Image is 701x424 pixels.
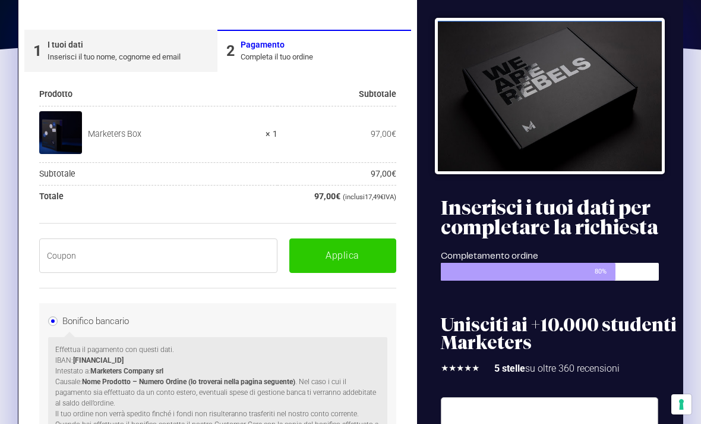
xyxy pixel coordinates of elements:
[289,238,396,273] button: Applica
[62,316,129,326] label: Bonifico bancario
[343,193,396,201] small: (inclusi IVA)
[441,316,677,352] h2: Unisciti ai +10.000 studenti Marketers
[55,409,380,419] p: Il tuo ordine non verrà spedito finché i fondi non risulteranno trasferiti nel nostro conto corre...
[595,263,615,281] span: 80%
[33,40,42,62] div: 1
[266,128,277,140] strong: × 1
[39,238,277,273] input: Coupon
[241,39,313,51] div: Pagamento
[39,186,277,209] th: Totale
[82,378,295,386] strong: Nome Prodotto – Numero Ordine (lo troverai nella pagina seguente)
[39,84,277,106] th: Prodotto
[217,30,411,72] a: 2PagamentoCompleta il tuo ordine
[88,128,258,140] div: Marketers Box
[671,394,691,414] button: Le tue preferenze relative al consenso per le tecnologie di tracciamento
[39,111,82,154] img: Marketers Box
[380,193,384,201] span: €
[55,344,380,409] p: Effettua il pagamento con questi dati. IBAN: Intestato a: Causale: . Nel caso i cui il pagamento ...
[441,198,677,237] h2: Inserisci i tuoi dati per completare la richiesta
[456,362,464,375] i: ★
[441,362,479,375] div: 5/5
[371,169,396,178] bdi: 97,00
[226,40,235,62] div: 2
[73,356,124,365] strong: [FINANCIAL_ID]
[441,362,449,375] i: ★
[241,51,313,63] div: Completa il tuo ordine
[472,362,479,375] i: ★
[48,39,181,51] div: I tuoi dati
[336,191,340,201] span: €
[90,367,163,375] strong: Marketers Company srl
[371,129,396,139] bdi: 97,00
[441,252,538,260] span: Completamento ordine
[314,191,340,201] bdi: 97,00
[464,362,472,375] i: ★
[391,129,396,139] span: €
[391,169,396,178] span: €
[365,193,384,201] span: 17,49
[449,362,456,375] i: ★
[277,84,396,106] th: Subtotale
[39,163,277,186] th: Subtotale
[24,30,217,72] a: 1I tuoi datiInserisci il tuo nome, cognome ed email
[48,51,181,63] div: Inserisci il tuo nome, cognome ed email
